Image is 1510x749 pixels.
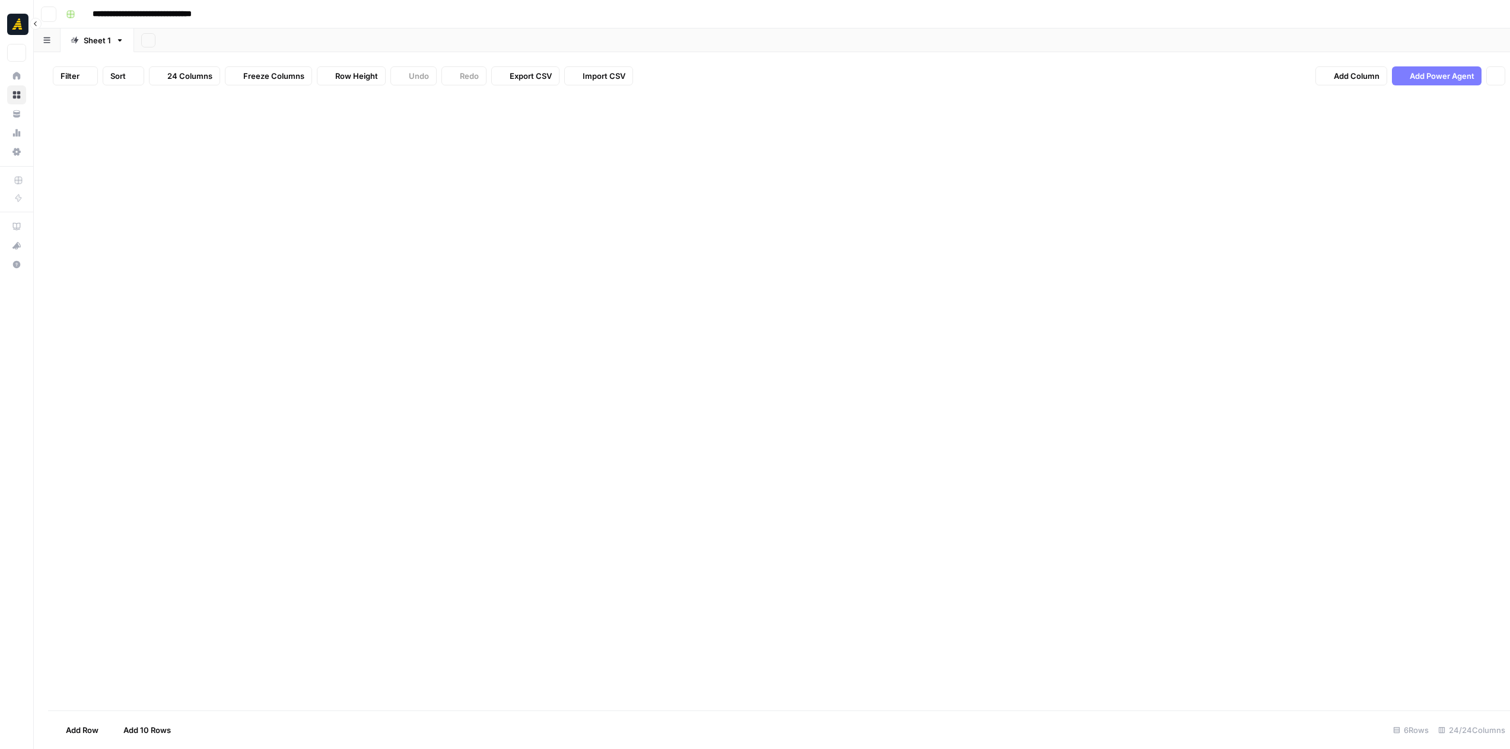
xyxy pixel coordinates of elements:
[7,255,26,274] button: Help + Support
[335,70,378,82] span: Row Height
[84,34,111,46] div: Sheet 1
[7,66,26,85] a: Home
[7,85,26,104] a: Browse
[317,66,386,85] button: Row Height
[149,66,220,85] button: 24 Columns
[583,70,625,82] span: Import CSV
[48,721,106,740] button: Add Row
[61,70,80,82] span: Filter
[8,237,26,254] div: What's new?
[7,123,26,142] a: Usage
[7,142,26,161] a: Settings
[7,104,26,123] a: Your Data
[564,66,633,85] button: Import CSV
[110,70,126,82] span: Sort
[106,721,178,740] button: Add 10 Rows
[7,236,26,255] button: What's new?
[460,70,479,82] span: Redo
[53,66,98,85] button: Filter
[409,70,429,82] span: Undo
[103,66,144,85] button: Sort
[7,14,28,35] img: Marketers in Demand Logo
[7,217,26,236] a: AirOps Academy
[7,9,26,39] button: Workspace: Marketers in Demand
[243,70,304,82] span: Freeze Columns
[390,66,437,85] button: Undo
[66,724,98,736] span: Add Row
[491,66,560,85] button: Export CSV
[510,70,552,82] span: Export CSV
[225,66,312,85] button: Freeze Columns
[123,724,171,736] span: Add 10 Rows
[441,66,487,85] button: Redo
[167,70,212,82] span: 24 Columns
[61,28,134,52] a: Sheet 1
